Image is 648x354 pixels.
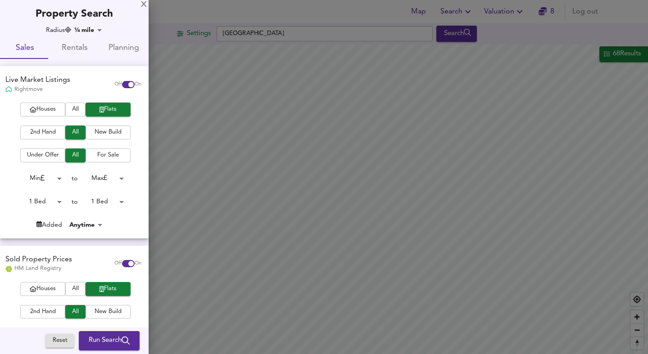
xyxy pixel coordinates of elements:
[72,174,77,183] div: to
[65,282,86,296] button: All
[135,81,141,88] span: On
[36,220,62,229] div: Added
[114,260,122,267] span: Off
[141,2,147,8] div: X
[86,125,131,139] button: New Build
[135,260,141,267] span: On
[25,307,61,317] span: 2nd Hand
[5,266,12,272] img: Land Registry
[104,41,143,55] span: Planning
[5,41,44,55] span: Sales
[5,255,72,265] div: Sold Property Prices
[70,284,81,294] span: All
[70,307,81,317] span: All
[25,127,61,138] span: 2nd Hand
[86,103,131,117] button: Flats
[67,220,105,229] div: Anytime
[72,26,105,35] div: ¼ mile
[65,125,86,139] button: All
[15,171,65,185] div: Min
[65,148,86,162] button: All
[89,335,130,347] span: Run Search
[90,127,126,138] span: New Build
[20,305,65,319] button: 2nd Hand
[86,282,131,296] button: Flats
[72,197,77,206] div: to
[86,148,131,162] button: For Sale
[45,334,74,348] button: Reset
[20,103,65,117] button: Houses
[5,75,70,85] div: Live Market Listings
[79,332,140,350] button: Run Search
[20,148,65,162] button: Under Offer
[90,150,126,161] span: For Sale
[20,282,65,296] button: Houses
[55,41,94,55] span: Rentals
[70,150,81,161] span: All
[70,104,81,115] span: All
[77,171,127,185] div: Max
[65,305,86,319] button: All
[114,81,122,88] span: Off
[5,264,72,273] div: HM Land Registry
[25,284,61,294] span: Houses
[15,195,65,209] div: 1 Bed
[90,104,126,115] span: Flats
[90,284,126,294] span: Flats
[46,26,71,35] div: Radius
[20,125,65,139] button: 2nd Hand
[65,103,86,117] button: All
[50,336,70,346] span: Reset
[70,127,81,138] span: All
[86,305,131,319] button: New Build
[25,104,61,115] span: Houses
[90,307,126,317] span: New Build
[5,85,70,94] div: Rightmove
[25,150,61,161] span: Under Offer
[77,195,127,209] div: 1 Bed
[5,86,12,94] img: Rightmove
